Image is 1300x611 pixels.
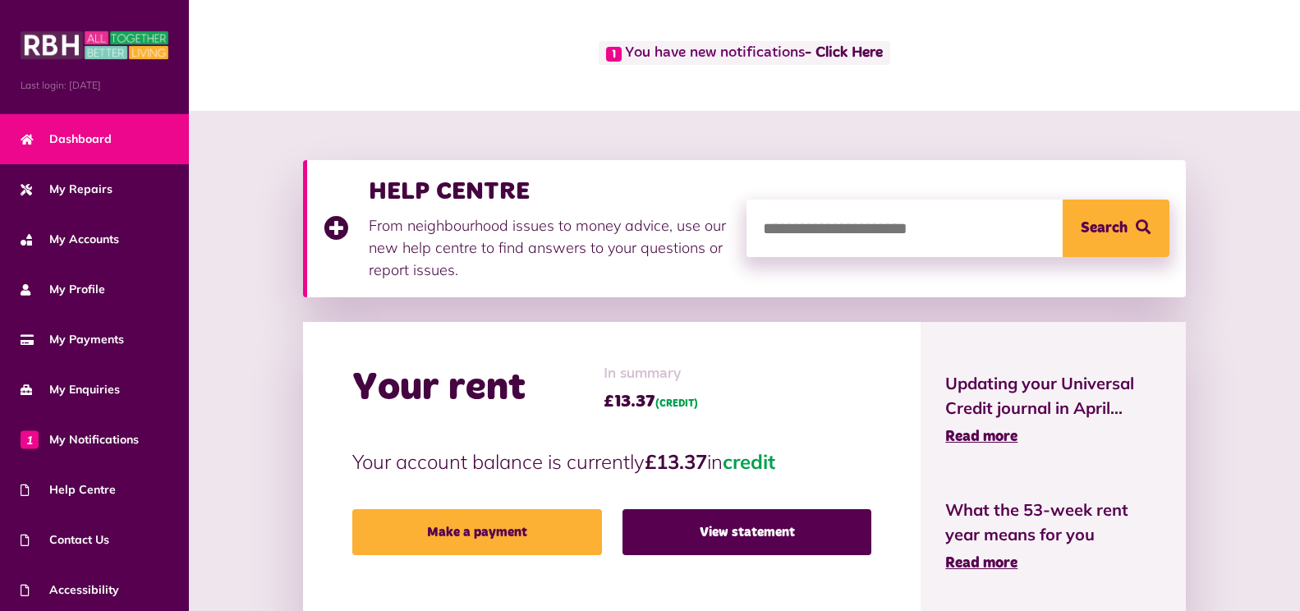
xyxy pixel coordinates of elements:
span: £13.37 [604,389,698,414]
span: My Profile [21,281,105,298]
p: From neighbourhood issues to money advice, use our new help centre to find answers to your questi... [369,214,730,281]
span: My Enquiries [21,381,120,398]
span: Contact Us [21,531,109,549]
a: View statement [622,509,871,555]
a: Make a payment [352,509,601,555]
a: Updating your Universal Credit journal in April... Read more [945,371,1160,448]
span: Read more [945,556,1017,571]
h3: HELP CENTRE [369,177,730,206]
span: credit [723,449,775,474]
span: (CREDIT) [655,399,698,409]
span: Accessibility [21,581,119,599]
span: My Notifications [21,431,139,448]
span: 1 [606,47,622,62]
span: My Repairs [21,181,113,198]
span: My Payments [21,331,124,348]
span: Updating your Universal Credit journal in April... [945,371,1160,420]
strong: £13.37 [645,449,707,474]
span: Help Centre [21,481,116,498]
span: Read more [945,430,1017,444]
span: 1 [21,430,39,448]
span: What the 53-week rent year means for you [945,498,1160,547]
h2: Your rent [352,365,526,412]
span: You have new notifications [599,41,890,65]
p: Your account balance is currently in [352,447,871,476]
a: - Click Here [805,46,883,61]
span: Search [1081,200,1128,257]
a: What the 53-week rent year means for you Read more [945,498,1160,575]
span: Dashboard [21,131,112,148]
img: MyRBH [21,29,168,62]
span: My Accounts [21,231,119,248]
span: In summary [604,363,698,385]
button: Search [1063,200,1169,257]
span: Last login: [DATE] [21,78,168,93]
